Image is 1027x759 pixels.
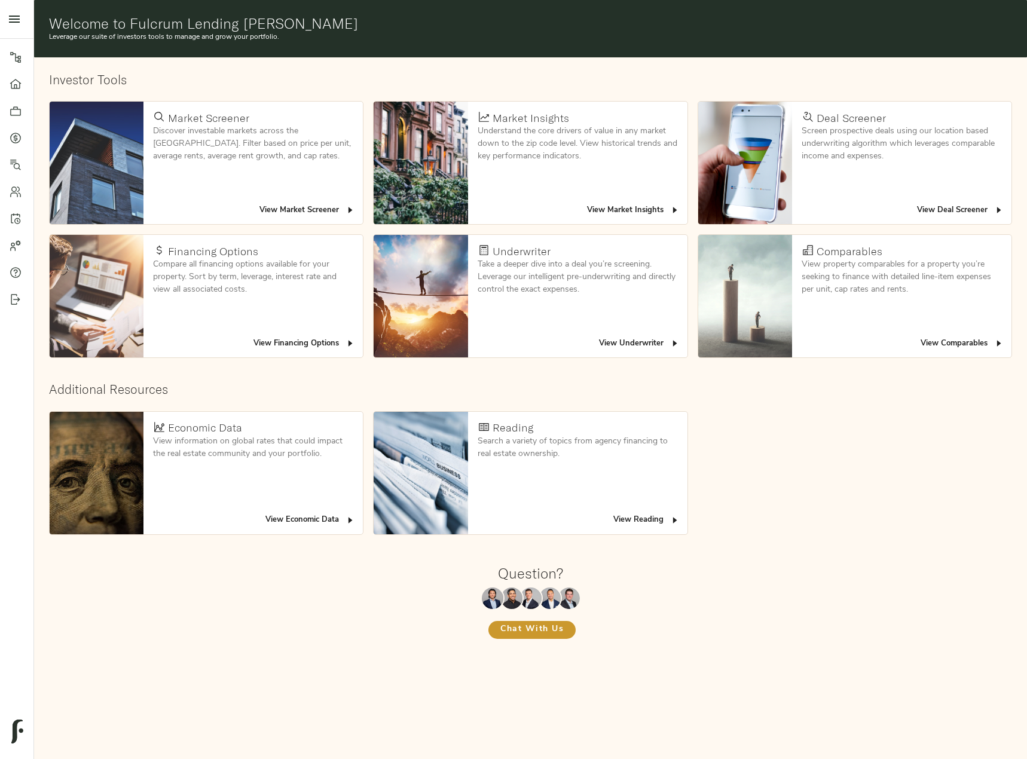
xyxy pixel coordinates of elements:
button: Chat With Us [488,621,576,639]
button: View Underwriter [596,335,683,353]
h4: Market Insights [493,112,569,125]
img: Zach Frizzera [520,587,542,609]
p: Screen prospective deals using our location based underwriting algorithm which leverages comparab... [802,125,1002,163]
button: View Market Screener [256,201,358,220]
h2: Investor Tools [49,72,1012,87]
span: View Reading [613,513,680,527]
h4: Deal Screener [817,112,886,125]
h4: Financing Options [168,245,258,258]
span: View Market Screener [259,204,355,218]
p: Compare all financing options available for your property. Sort by term, leverage, interest rate ... [153,258,353,296]
button: View Economic Data [262,511,358,530]
p: View information on global rates that could impact the real estate community and your portfolio. [153,435,353,460]
p: Discover investable markets across the [GEOGRAPHIC_DATA]. Filter based on price per unit, average... [153,125,353,163]
span: View Deal Screener [917,204,1004,218]
span: Chat With Us [500,622,564,637]
h4: Underwriter [493,245,551,258]
img: Kenneth Mendonça [501,587,522,609]
span: View Financing Options [253,337,355,351]
p: Understand the core drivers of value in any market down to the zip code level. View historical tr... [478,125,678,163]
img: Justin Stamp [558,587,580,609]
h4: Economic Data [168,421,242,434]
span: View Economic Data [265,513,355,527]
h4: Reading [493,421,533,434]
span: View Underwriter [599,337,680,351]
span: View Comparables [921,337,1004,351]
p: View property comparables for a property you’re seeking to finance with detailed line-item expens... [802,258,1002,296]
img: Underwriter [374,235,467,357]
button: View Financing Options [250,335,358,353]
img: Economic Data [50,412,143,534]
img: Market Screener [50,102,143,224]
h1: Welcome to Fulcrum Lending [PERSON_NAME] [49,15,1012,32]
button: View Deal Screener [914,201,1007,220]
img: Comparables [698,235,792,357]
img: Market Insights [374,102,467,224]
img: Maxwell Wu [482,587,503,609]
span: View Market Insights [587,204,680,218]
h4: Market Screener [168,112,249,125]
h2: Additional Resources [49,382,1012,397]
img: Reading [374,412,467,534]
p: Search a variety of topics from agency financing to real estate ownership. [478,435,678,460]
p: Leverage our suite of investors tools to manage and grow your portfolio. [49,32,1012,42]
button: View Market Insights [584,201,683,220]
h1: Question? [498,565,563,582]
img: Deal Screener [698,102,792,224]
p: Take a deeper dive into a deal you’re screening. Leverage our intelligent pre-underwriting and di... [478,258,678,296]
h4: Comparables [817,245,882,258]
button: View Comparables [918,335,1007,353]
img: Richard Le [539,587,561,609]
button: View Reading [610,511,683,530]
img: Financing Options [50,235,143,357]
